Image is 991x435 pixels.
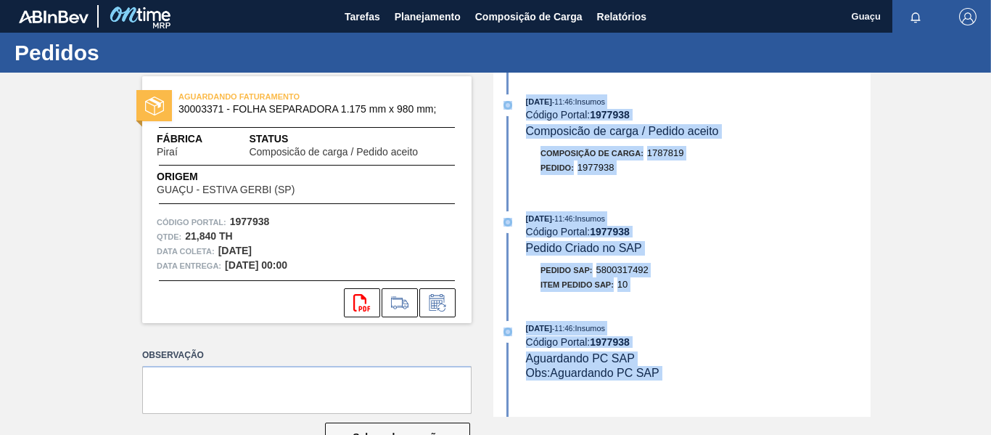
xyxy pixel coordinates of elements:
img: atual [503,328,512,336]
span: Fábrica [157,131,223,147]
span: AGUARDANDO FATURAMENTO [178,89,382,104]
span: : Insumos [572,97,605,106]
span: 10 [617,279,628,290]
img: status [145,97,164,115]
span: Data coleta: [157,244,215,259]
strong: [DATE] [218,245,252,256]
strong: [DATE] 00:00 [225,259,287,271]
span: Data entrega: [157,259,221,273]
span: Composição de Carga : [540,149,643,158]
span: Pedido Criado no SAP [526,242,642,254]
span: Planejamento [395,8,461,25]
span: Status [249,131,457,147]
strong: 21,840 TH [185,230,232,242]
span: [DATE] [526,214,552,223]
span: Composição de Carga [475,8,583,25]
div: Código Portal: [526,109,871,121]
span: Composicão de carga / Pedido aceito [526,125,719,137]
img: TNhmsLtSVTkK8tSr43FrP2fwEKptu5GPRR3wAAAABJRU5ErkJggg== [19,10,89,23]
span: Pedido SAP: [540,266,593,275]
span: Relatórios [597,8,646,25]
div: Abrir arquivo PDF [344,288,380,317]
span: 1977938 [577,162,614,173]
span: - 11:46 [552,215,572,223]
span: GUAÇU - ESTIVA GERBI (SP) [157,184,295,195]
span: 30003371 - FOLHA SEPARADORA 1.175 mm x 980 mm; [178,104,442,115]
strong: 1977938 [590,109,630,121]
label: Observação [142,345,472,366]
div: Ir para Composição de Carga [382,288,418,317]
span: Tarefas [345,8,380,25]
span: : Insumos [572,324,605,333]
span: 1787819 [647,147,684,158]
div: Código Portal: [526,226,871,237]
span: Código Portal: [157,215,226,229]
span: Qtde : [157,229,181,244]
span: - 11:46 [552,325,572,333]
span: Composicão de carga / Pedido aceito [249,147,418,158]
span: Item pedido SAP: [540,280,614,289]
img: Logout [959,8,976,25]
span: Aguardando PC SAP [526,352,635,365]
span: [DATE] [526,97,552,106]
img: atual [503,218,512,227]
span: Obs: Aguardando PC SAP [526,367,659,379]
strong: 1977938 [230,216,270,227]
strong: 1977938 [590,336,630,348]
div: Informar alteração no pedido [419,288,456,317]
img: atual [503,101,512,110]
span: 5800317492 [596,264,649,275]
span: - 11:46 [552,98,572,106]
span: [DATE] [526,324,552,333]
div: Código Portal: [526,336,871,348]
button: Notificações [892,7,939,27]
span: Pedido : [540,163,574,172]
h1: Pedidos [15,44,272,61]
span: Origem [157,169,336,184]
span: : Insumos [572,214,605,223]
strong: 1977938 [590,226,630,237]
span: Piraí [157,147,178,158]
